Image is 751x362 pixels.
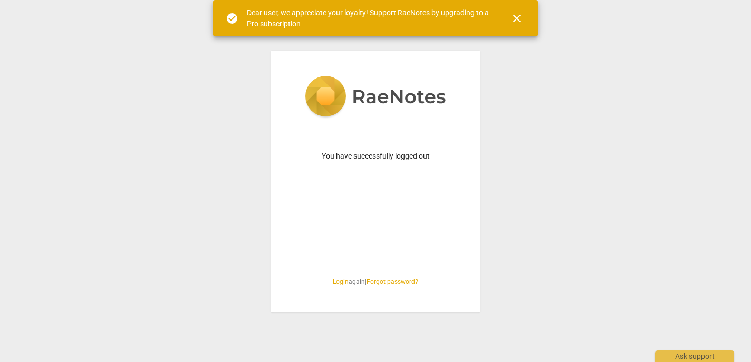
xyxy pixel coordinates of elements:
[247,7,492,29] div: Dear user, we appreciate your loyalty! Support RaeNotes by upgrading to a
[655,350,734,362] div: Ask support
[333,278,349,286] a: Login
[226,12,238,25] span: check_circle
[296,151,455,162] p: You have successfully logged out
[367,278,418,286] a: Forgot password?
[247,19,301,28] a: Pro subscription
[504,6,529,31] button: Close
[511,12,523,25] span: close
[305,76,446,119] img: 5ac2273c67554f335776073100b6d88f.svg
[296,278,455,287] span: again |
